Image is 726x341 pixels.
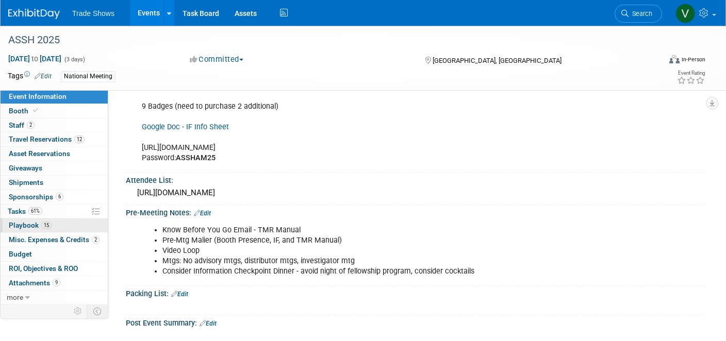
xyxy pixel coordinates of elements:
[142,123,229,131] a: Google Doc - IF Info Sheet
[126,315,705,329] div: Post Event Summary:
[9,121,35,129] span: Staff
[9,92,67,100] span: Event Information
[162,256,587,266] li: Mtgs: No advisory mtgs, distributor mtgs, investigator mtg
[677,71,705,76] div: Event Rating
[1,204,108,218] a: Tasks61%
[1,118,108,132] a: Staff2
[1,233,108,247] a: Misc. Expenses & Credits2
[56,193,63,200] span: 6
[9,178,43,186] span: Shipments
[8,9,60,19] img: ExhibitDay
[63,56,85,63] span: (3 days)
[9,149,70,158] span: Asset Reservations
[629,10,652,18] span: Search
[87,304,108,318] td: Toggle Event Tabs
[61,71,115,82] div: National Meeting
[9,221,52,229] span: Playbook
[72,9,114,18] span: Trade Shows
[27,121,35,129] span: 2
[162,225,587,235] li: Know Before You Go Email - TMR Manual
[126,286,705,299] div: Packing List:
[9,193,63,201] span: Sponsorships
[135,45,593,169] div: TMR Manual - preorder launch Industry Forum 9 Badges (need to purchase 2 additional) [URL][DOMAIN...
[9,279,60,287] span: Attachments
[1,161,108,175] a: Giveaways
[171,291,188,298] a: Edit
[9,264,78,272] span: ROI, Objectives & ROO
[28,207,42,215] span: 61%
[30,55,40,63] span: to
[5,31,646,49] div: ASSH 2025
[126,205,705,218] div: Pre-Meeting Notes:
[615,5,662,23] a: Search
[8,207,42,215] span: Tasks
[1,291,108,304] a: more
[9,250,32,258] span: Budget
[1,90,108,104] a: Event Information
[1,147,108,161] a: Asset Reservations
[162,266,587,277] li: Consider Information Checkpoint Dinner - avoid night of fellowship program, consider cocktails
[69,304,87,318] td: Personalize Event Tab Strip
[176,154,216,162] b: ASSHAM25
[41,221,52,229] span: 15
[9,107,40,115] span: Booth
[134,185,698,201] div: [URL][DOMAIN_NAME]
[35,73,52,80] a: Edit
[8,54,62,63] span: [DATE] [DATE]
[200,320,217,327] a: Edit
[1,104,108,118] a: Booth
[1,190,108,204] a: Sponsorships6
[9,135,85,143] span: Travel Reservations
[186,54,247,65] button: Committed
[9,235,100,244] span: Misc. Expenses & Credits
[1,247,108,261] a: Budget
[92,236,100,244] span: 2
[53,279,60,286] span: 9
[1,132,108,146] a: Travel Reservations12
[8,71,52,82] td: Tags
[602,54,706,69] div: Event Format
[7,293,23,301] span: more
[433,57,562,64] span: [GEOGRAPHIC_DATA], [GEOGRAPHIC_DATA]
[669,55,680,63] img: Format-Inperson.png
[33,108,38,113] i: Booth reservation complete
[1,262,108,276] a: ROI, Objectives & ROO
[675,4,695,23] img: Vanessa Caslow
[194,210,211,217] a: Edit
[162,235,587,246] li: Pre-Mtg Malier (Booth Presence, IF, and TMR Manual)
[1,176,108,190] a: Shipments
[126,173,705,185] div: Attendee List:
[162,246,587,256] li: Video Loop
[74,135,85,143] span: 12
[9,164,42,172] span: Giveaways
[681,56,705,63] div: In-Person
[1,276,108,290] a: Attachments9
[1,218,108,232] a: Playbook15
